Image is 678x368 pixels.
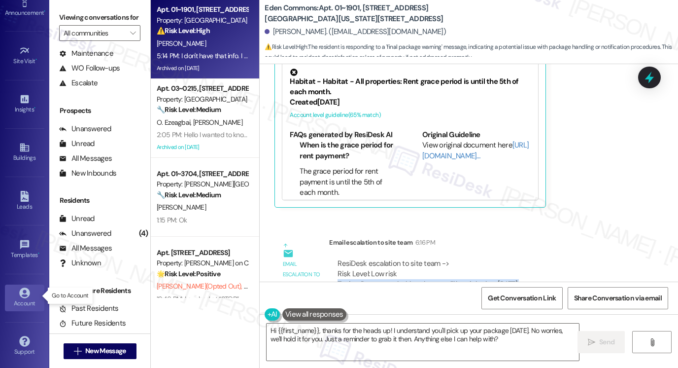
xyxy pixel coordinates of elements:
[157,294,238,303] div: 12:46 PM: Laughed at “STOP”
[52,292,88,300] p: Go to Account
[35,56,37,63] span: •
[300,166,398,198] li: The grace period for rent payment is until the 5th of each month.
[157,258,248,268] div: Property: [PERSON_NAME] on Canal
[422,140,531,161] div: View original document here
[157,105,221,114] strong: 🔧 Risk Level: Medium
[5,333,44,360] a: Support
[59,318,126,329] div: Future Residents
[156,141,249,153] div: Archived on [DATE]
[49,106,150,116] div: Prospects
[290,69,530,98] div: Habitat - Habitat - All properties: Rent grace period is until the 5th of each month.
[156,62,249,74] div: Archived on [DATE]
[49,195,150,206] div: Residents
[157,4,248,15] div: Apt. 01~1901, [STREET_ADDRESS][GEOGRAPHIC_DATA][US_STATE][STREET_ADDRESS]
[59,139,95,149] div: Unread
[290,130,392,140] b: FAQs generated by ResiDesk AI
[422,130,480,140] b: Original Guideline
[136,226,151,241] div: (4)
[59,153,112,164] div: All Messages
[265,43,307,51] strong: ⚠️ Risk Level: High
[5,188,44,215] a: Leads
[5,139,44,166] a: Buildings
[157,179,248,189] div: Property: [PERSON_NAME][GEOGRAPHIC_DATA]
[157,26,210,35] strong: ⚠️ Risk Level: High
[157,130,463,139] div: 2:05 PM: Hello I wanted to know when nothing has been done about this referral. It's been 8months...
[74,347,81,355] i: 
[265,27,446,37] div: [PERSON_NAME]. ([EMAIL_ADDRESS][DOMAIN_NAME])
[157,39,206,48] span: [PERSON_NAME]
[157,282,244,291] span: [PERSON_NAME] (Opted Out)
[5,91,44,117] a: Insights •
[157,118,193,127] span: O. Ezeagbai
[599,337,614,347] span: Send
[5,285,44,311] a: Account
[157,15,248,26] div: Property: [GEOGRAPHIC_DATA]
[329,237,636,251] div: Email escalation to site team
[157,190,221,199] strong: 🔧 Risk Level: Medium
[5,236,44,263] a: Templates •
[265,3,462,24] b: Eden Commons: Apt. 01~1901, [STREET_ADDRESS][GEOGRAPHIC_DATA][US_STATE][STREET_ADDRESS]
[648,338,656,346] i: 
[59,10,140,25] label: Viewing conversations for
[59,243,112,254] div: All Messages
[568,287,668,309] button: Share Conversation via email
[300,140,398,161] li: When is the grace period for rent payment?
[157,169,248,179] div: Apt. 01~3704, [STREET_ADDRESS][PERSON_NAME]
[59,124,111,134] div: Unanswered
[59,63,120,74] div: WO Follow-ups
[157,51,590,60] div: 5:14 PM: I don't have that info. I was responding to a message I received stating that this was m...
[59,214,95,224] div: Unread
[283,259,321,291] div: Email escalation to site team
[193,118,242,127] span: [PERSON_NAME]
[130,29,136,37] i: 
[59,258,101,268] div: Unknown
[44,8,45,15] span: •
[577,331,625,353] button: Send
[488,293,556,303] span: Get Conversation Link
[300,198,398,219] li: Is the grace period the same for all properties?
[49,286,150,296] div: Past + Future Residents
[64,343,136,359] button: New Message
[267,324,579,361] textarea: Hi {{first_name}}, thanks for the heads up! I understand you'll pick up your package [DATE]. No w...
[157,216,187,224] div: 1:15 PM: Ok
[59,78,98,88] div: Escalate
[574,293,662,303] span: Share Conversation via email
[588,338,595,346] i: 
[265,42,678,63] span: : The resident is responding to a 'final package warning' message, indicating a potential issue w...
[59,168,116,179] div: New Inbounds
[5,42,44,69] a: Site Visit •
[422,140,529,160] a: [URL][DOMAIN_NAME]…
[290,110,530,120] div: Account level guideline ( 65 % match)
[34,105,35,111] span: •
[157,94,248,105] div: Property: [GEOGRAPHIC_DATA]
[481,287,562,309] button: Get Conversation Link
[59,48,113,59] div: Maintenance
[85,346,126,356] span: New Message
[338,258,628,301] div: ResiDesk escalation to site team -> Risk Level: Low risk Topics: Request to hold package - will b...
[157,203,206,212] span: [PERSON_NAME]
[38,250,39,257] span: •
[59,303,119,314] div: Past Residents
[64,25,125,41] input: All communities
[290,97,530,108] div: Created [DATE]
[59,228,111,239] div: Unanswered
[157,83,248,94] div: Apt. 03~0215, [STREET_ADDRESS][GEOGRAPHIC_DATA][US_STATE][STREET_ADDRESS]
[157,248,248,258] div: Apt. [STREET_ADDRESS]
[413,237,435,248] div: 6:16 PM
[157,269,220,278] strong: 🌟 Risk Level: Positive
